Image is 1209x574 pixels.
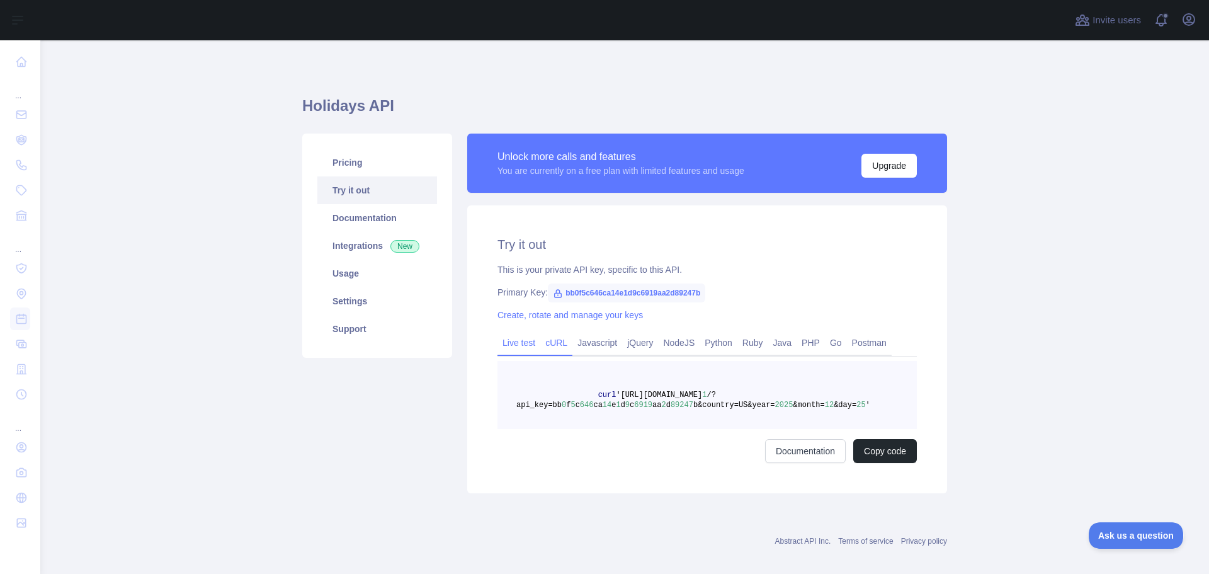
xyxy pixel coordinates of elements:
button: Copy code [853,439,917,463]
button: Upgrade [861,154,917,178]
span: 0 [562,401,566,410]
a: Javascript [572,333,622,353]
div: ... [10,76,30,101]
span: 2 [661,401,666,410]
span: f [566,401,570,410]
h1: Holidays API [302,96,947,126]
a: Documentation [317,204,437,232]
a: Documentation [765,439,846,463]
div: Primary Key: [497,286,917,299]
span: d [621,401,625,410]
button: Invite users [1072,10,1144,30]
span: Invite users [1093,13,1141,28]
span: 2025 [775,401,793,410]
span: 6919 [634,401,652,410]
a: Python [700,333,737,353]
div: Unlock more calls and features [497,149,744,164]
a: jQuery [622,333,658,353]
span: curl [598,391,616,399]
div: You are currently on a free plan with limited features and usage [497,164,744,177]
a: Abstract API Inc. [775,537,831,546]
span: 89247 [671,401,693,410]
span: 1 [616,401,620,410]
span: 1 [702,391,707,399]
a: cURL [540,333,572,353]
div: This is your private API key, specific to this API. [497,263,917,276]
a: PHP [797,333,825,353]
span: c [576,401,580,410]
span: e [611,401,616,410]
div: ... [10,408,30,433]
span: New [390,240,419,253]
span: ca [593,401,602,410]
a: Settings [317,287,437,315]
span: bb0f5c646ca14e1d9c6919aa2d89247b [548,284,705,302]
span: ' [866,401,870,410]
a: Java [768,333,797,353]
span: 646 [580,401,594,410]
a: Integrations New [317,232,437,260]
a: Create, rotate and manage your keys [497,310,643,320]
a: Support [317,315,437,343]
a: Privacy policy [901,537,947,546]
span: 12 [825,401,834,410]
span: &day= [834,401,856,410]
span: 25 [856,401,865,410]
span: 5 [570,401,575,410]
a: Go [825,333,847,353]
span: c [630,401,634,410]
span: aa [652,401,661,410]
a: Ruby [737,333,768,353]
span: b&country=US&year= [693,401,775,410]
span: 9 [625,401,630,410]
span: '[URL][DOMAIN_NAME] [616,391,702,399]
a: Live test [497,333,540,353]
span: &month= [793,401,824,410]
span: d [666,401,671,410]
h2: Try it out [497,236,917,253]
a: Pricing [317,149,437,176]
a: Postman [847,333,892,353]
a: Usage [317,260,437,287]
a: NodeJS [658,333,700,353]
iframe: Toggle Customer Support [1089,522,1184,549]
span: 14 [603,401,611,410]
div: ... [10,229,30,255]
a: Try it out [317,176,437,204]
a: Terms of service [838,537,893,546]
